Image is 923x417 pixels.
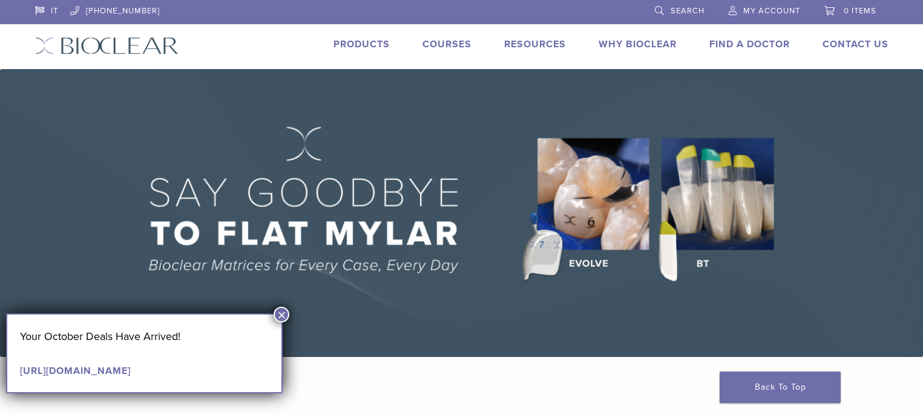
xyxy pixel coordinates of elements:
[709,38,790,50] a: Find A Doctor
[599,38,677,50] a: Why Bioclear
[504,38,566,50] a: Resources
[422,38,471,50] a: Courses
[35,37,179,55] img: Bioclear
[20,365,131,377] a: [URL][DOMAIN_NAME]
[823,38,889,50] a: Contact Us
[844,6,876,16] span: 0 items
[671,6,705,16] span: Search
[274,307,289,322] button: Close
[720,372,841,403] a: Back To Top
[333,38,390,50] a: Products
[20,327,269,345] p: Your October Deals Have Arrived!
[743,6,800,16] span: My Account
